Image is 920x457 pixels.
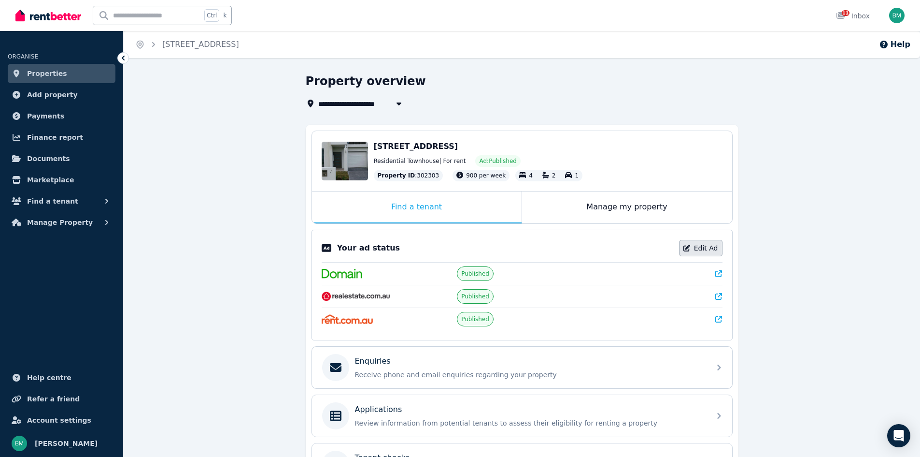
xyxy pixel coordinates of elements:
[552,172,556,179] span: 2
[889,8,905,23] img: Brendan Meng
[312,395,732,437] a: ApplicationsReview information from potential tenants to assess their eligibility for renting a p...
[374,157,466,165] span: Residential Townhouse | For rent
[223,12,226,19] span: k
[27,68,67,79] span: Properties
[355,370,705,380] p: Receive phone and email enquiries regarding your property
[12,436,27,451] img: Brendan Meng
[887,424,910,447] div: Open Intercom Messenger
[522,192,732,223] div: Manage my property
[355,418,705,428] p: Review information from potential tenants to assess their eligibility for renting a property
[312,192,522,223] div: Find a tenant
[15,8,81,23] img: RentBetter
[27,393,80,405] span: Refer a friend
[575,172,579,179] span: 1
[529,172,533,179] span: 4
[466,172,506,179] span: 900 per week
[27,132,83,143] span: Finance report
[479,157,516,165] span: Ad: Published
[27,153,70,164] span: Documents
[312,347,732,388] a: EnquiriesReceive phone and email enquiries regarding your property
[337,242,400,254] p: Your ad status
[879,39,910,50] button: Help
[8,85,115,104] a: Add property
[679,240,722,256] a: Edit Ad
[842,10,849,16] span: 11
[27,414,91,426] span: Account settings
[124,31,251,58] nav: Breadcrumb
[27,217,93,228] span: Manage Property
[8,149,115,168] a: Documents
[27,89,78,101] span: Add property
[27,195,78,207] span: Find a tenant
[8,106,115,126] a: Payments
[27,372,71,383] span: Help centre
[8,192,115,211] button: Find a tenant
[322,269,362,279] img: Domain.com.au
[355,404,402,415] p: Applications
[8,53,38,60] span: ORGANISE
[8,368,115,387] a: Help centre
[35,438,98,449] span: [PERSON_NAME]
[8,411,115,430] a: Account settings
[27,110,64,122] span: Payments
[204,9,219,22] span: Ctrl
[162,40,239,49] a: [STREET_ADDRESS]
[378,172,415,179] span: Property ID
[8,213,115,232] button: Manage Property
[8,170,115,190] a: Marketplace
[461,315,489,323] span: Published
[322,292,391,301] img: RealEstate.com.au
[355,355,391,367] p: Enquiries
[8,128,115,147] a: Finance report
[461,270,489,278] span: Published
[374,142,458,151] span: [STREET_ADDRESS]
[374,170,443,181] div: : 302303
[461,293,489,300] span: Published
[306,74,426,89] h1: Property overview
[322,314,373,324] img: Rent.com.au
[27,174,74,186] span: Marketplace
[8,389,115,409] a: Refer a friend
[8,64,115,83] a: Properties
[836,11,870,21] div: Inbox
